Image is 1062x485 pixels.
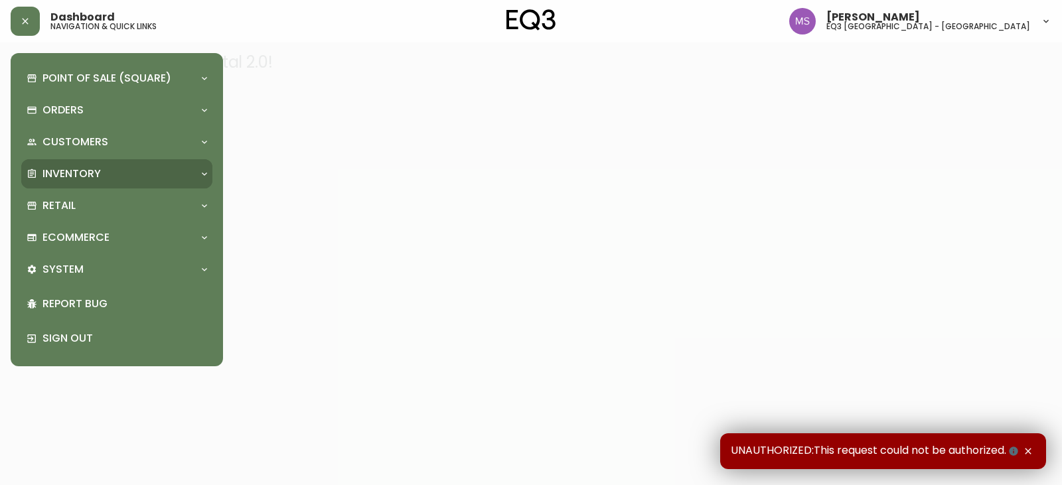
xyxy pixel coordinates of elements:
[506,9,556,31] img: logo
[50,12,115,23] span: Dashboard
[42,103,84,117] p: Orders
[21,321,212,356] div: Sign Out
[21,64,212,93] div: Point of Sale (Square)
[21,287,212,321] div: Report Bug
[789,8,816,35] img: 1b6e43211f6f3cc0b0729c9049b8e7af
[21,191,212,220] div: Retail
[21,127,212,157] div: Customers
[42,262,84,277] p: System
[826,12,920,23] span: [PERSON_NAME]
[21,96,212,125] div: Orders
[42,135,108,149] p: Customers
[21,223,212,252] div: Ecommerce
[21,159,212,188] div: Inventory
[42,230,110,245] p: Ecommerce
[731,444,1021,458] span: UNAUTHORIZED:This request could not be authorized.
[21,255,212,284] div: System
[42,167,101,181] p: Inventory
[42,331,207,346] p: Sign Out
[42,71,171,86] p: Point of Sale (Square)
[50,23,157,31] h5: navigation & quick links
[826,23,1030,31] h5: eq3 [GEOGRAPHIC_DATA] - [GEOGRAPHIC_DATA]
[42,297,207,311] p: Report Bug
[42,198,76,213] p: Retail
